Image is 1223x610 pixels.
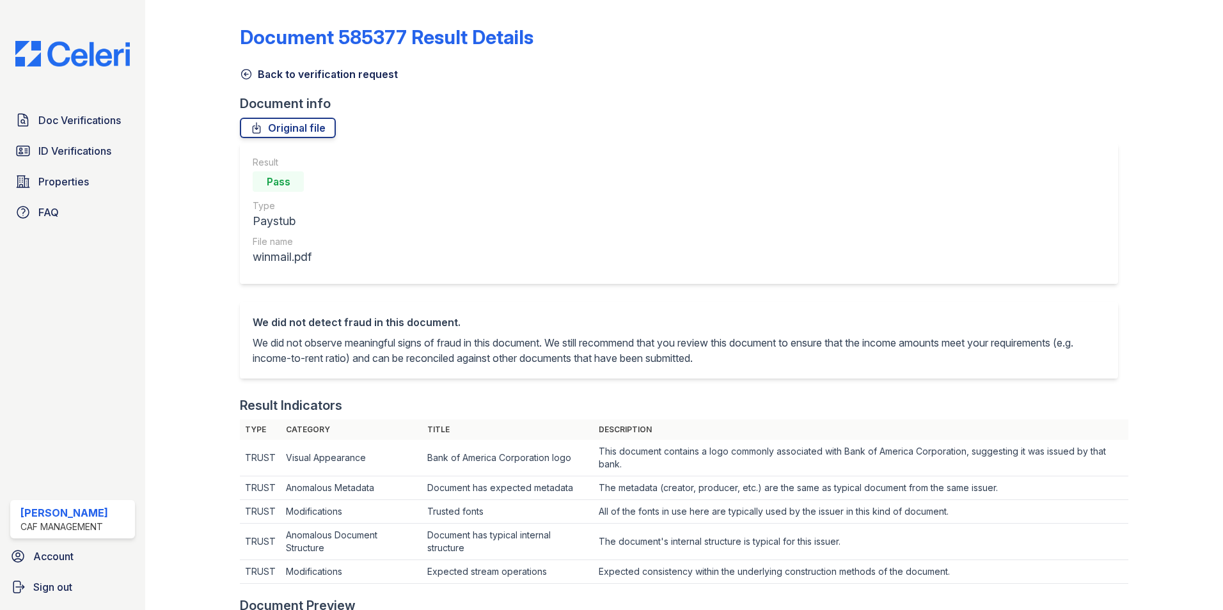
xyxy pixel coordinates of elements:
[38,143,111,159] span: ID Verifications
[240,440,281,476] td: TRUST
[281,419,422,440] th: Category
[240,396,342,414] div: Result Indicators
[33,579,72,595] span: Sign out
[594,524,1128,560] td: The document's internal structure is typical for this issuer.
[253,335,1105,366] p: We did not observe meaningful signs of fraud in this document. We still recommend that you review...
[253,199,312,212] div: Type
[10,199,135,225] a: FAQ
[240,419,281,440] th: Type
[38,174,89,189] span: Properties
[253,171,304,192] div: Pass
[253,248,312,266] div: winmail.pdf
[20,505,108,520] div: [PERSON_NAME]
[240,26,533,49] a: Document 585377 Result Details
[422,476,594,500] td: Document has expected metadata
[253,212,312,230] div: Paystub
[240,500,281,524] td: TRUST
[10,169,135,194] a: Properties
[253,315,1105,330] div: We did not detect fraud in this document.
[281,524,422,560] td: Anomalous Document Structure
[33,549,74,564] span: Account
[422,524,594,560] td: Document has typical internal structure
[594,419,1128,440] th: Description
[253,156,312,169] div: Result
[422,440,594,476] td: Bank of America Corporation logo
[594,500,1128,524] td: All of the fonts in use here are typically used by the issuer in this kind of document.
[5,544,140,569] a: Account
[240,95,1128,113] div: Document info
[240,476,281,500] td: TRUST
[240,560,281,584] td: TRUST
[253,235,312,248] div: File name
[240,118,336,138] a: Original file
[5,574,140,600] a: Sign out
[422,560,594,584] td: Expected stream operations
[281,440,422,476] td: Visual Appearance
[422,500,594,524] td: Trusted fonts
[422,419,594,440] th: Title
[240,524,281,560] td: TRUST
[594,560,1128,584] td: Expected consistency within the underlying construction methods of the document.
[10,107,135,133] a: Doc Verifications
[5,41,140,66] img: CE_Logo_Blue-a8612792a0a2168367f1c8372b55b34899dd931a85d93a1a3d3e32e68fde9ad4.png
[240,66,398,82] a: Back to verification request
[38,205,59,220] span: FAQ
[594,476,1128,500] td: The metadata (creator, producer, etc.) are the same as typical document from the same issuer.
[38,113,121,128] span: Doc Verifications
[20,520,108,533] div: CAF Management
[10,138,135,164] a: ID Verifications
[594,440,1128,476] td: This document contains a logo commonly associated with Bank of America Corporation, suggesting it...
[281,500,422,524] td: Modifications
[281,560,422,584] td: Modifications
[281,476,422,500] td: Anomalous Metadata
